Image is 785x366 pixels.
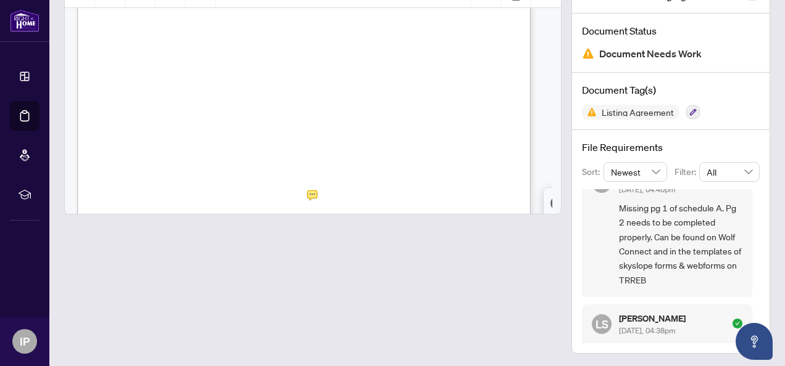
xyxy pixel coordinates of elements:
span: [DATE], 04:40pm [619,185,675,194]
span: All [707,163,752,181]
span: Listing Agreement [597,108,679,116]
span: check-circle [733,319,742,328]
span: [DATE], 04:38pm [619,326,675,335]
span: Document Needs Work [599,46,702,62]
span: Missing the total commission. [619,342,742,356]
span: IP [20,333,30,350]
img: logo [10,9,39,32]
img: Status Icon [582,105,597,120]
button: Open asap [736,323,773,360]
p: Sort: [582,165,604,179]
span: LS [596,315,608,333]
p: Filter: [675,165,699,179]
img: Document Status [582,47,594,60]
h5: [PERSON_NAME] [619,314,686,323]
h4: File Requirements [582,140,760,155]
h4: Document Tag(s) [582,83,760,97]
span: Newest [611,163,660,181]
span: Missing pg 1 of schedule A. Pg 2 needs to be completed properly. Can be found on Wolf Connect and... [619,201,742,287]
h4: Document Status [582,23,760,38]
